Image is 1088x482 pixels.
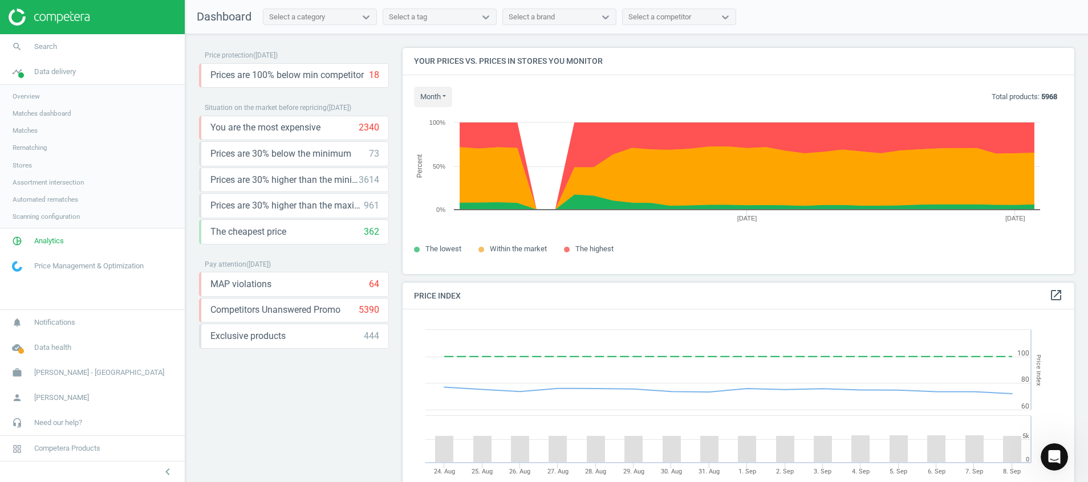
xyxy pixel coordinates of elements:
tspan: 4. Sep [852,468,870,475]
span: ( [DATE] ) [246,260,271,268]
span: Matches dashboard [13,109,71,118]
span: Help [181,384,199,392]
div: Select a competitor [628,12,691,22]
button: Help [152,356,228,401]
button: chevron_left [153,464,182,479]
span: Automated rematches [13,195,78,204]
tspan: 31. Aug [699,468,720,475]
tspan: 5. Sep [890,468,907,475]
span: Prices are 30% below the minimum [210,148,351,160]
i: headset_mic [6,412,28,434]
tspan: 28. Aug [585,468,606,475]
tspan: [DATE] [1005,215,1025,222]
tspan: 29. Aug [623,468,644,475]
text: 0% [436,206,445,213]
i: open_in_new [1049,288,1063,302]
h4: Price Index [403,283,1074,309]
span: Need our help? [34,418,82,428]
tspan: 6. Sep [928,468,945,475]
div: Close [200,5,221,25]
span: ( [DATE] ) [253,51,278,59]
div: 73 [369,148,379,160]
span: Matches [13,126,38,135]
text: 100 [1017,349,1029,357]
span: The lowest [425,244,461,253]
text: 50% [433,163,445,170]
span: Data delivery [34,67,76,77]
tspan: 30. Aug [661,468,682,475]
button: Messages [76,356,152,401]
text: 100% [429,119,445,126]
img: Profile image for Kateryna [13,82,36,105]
i: cloud_done [6,337,28,358]
tspan: 8. Sep [1003,468,1021,475]
span: Competera Products [34,443,100,454]
span: thanks [40,40,67,50]
span: MAP violations [210,278,271,291]
tspan: [DATE] [737,215,757,222]
span: Price Management & Optimization [34,261,144,271]
span: Messages [92,384,136,392]
div: 362 [364,226,379,238]
span: Overview [13,92,40,101]
iframe: Intercom live chat [1041,443,1068,471]
span: [PERSON_NAME] - [GEOGRAPHIC_DATA] [34,367,164,378]
p: Total products: [992,92,1057,102]
tspan: 2. Sep [776,468,794,475]
span: Notifications [34,317,75,328]
i: chevron_left [161,465,174,479]
text: 60 [1021,402,1029,410]
text: 80 [1021,375,1029,383]
span: Scanning configuration [13,212,80,221]
div: Select a tag [389,12,427,22]
span: You are the most expensive [210,121,320,134]
span: Price protection [205,51,253,59]
div: 2340 [359,121,379,134]
div: Kateryna [40,51,76,63]
div: 5390 [359,304,379,316]
span: Competitors Unanswered Promo [210,304,340,316]
tspan: 26. Aug [509,468,530,475]
img: Profile image for Kateryna [13,40,36,63]
tspan: Percent [416,154,424,178]
span: Analytics [34,236,64,246]
div: Select a category [269,12,325,22]
tspan: Price Index [1035,354,1042,386]
tspan: 1. Sep [738,468,756,475]
tspan: 3. Sep [814,468,831,475]
a: open_in_new [1049,288,1063,303]
tspan: 27. Aug [547,468,569,475]
text: 5k [1022,432,1029,440]
div: • [DATE] [79,93,111,105]
h1: Messages [84,5,146,24]
div: 3614 [359,174,379,186]
span: ( [DATE] ) [327,104,351,112]
span: Exclusive products [210,330,286,342]
span: Prices are 30% higher than the maximal [210,199,364,212]
span: Data health [34,342,71,353]
tspan: 24. Aug [434,468,455,475]
span: [PERSON_NAME] [34,393,89,403]
img: wGWNvw8QSZomAAAAABJRU5ErkJggg== [12,261,22,272]
i: person [6,387,28,409]
i: notifications [6,312,28,333]
i: work [6,362,28,383]
div: 444 [364,330,379,342]
div: 18 [369,69,379,81]
span: Rematching [13,143,47,152]
span: Prices are 30% higher than the minimum [210,174,359,186]
div: 961 [364,199,379,212]
i: timeline [6,61,28,83]
h4: Your prices vs. prices in stores you monitor [403,48,1074,75]
b: 5968 [1041,92,1057,101]
span: Assortment intersection [13,178,84,187]
div: Select a brand [509,12,555,22]
span: Stores [13,161,32,170]
button: Send us a message [52,300,176,323]
div: 64 [369,278,379,291]
span: The highest [575,244,614,253]
span: Prices are 100% below min competitor [210,69,364,81]
i: search [6,36,28,58]
span: Home [26,384,50,392]
div: Kateryna [40,93,76,105]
